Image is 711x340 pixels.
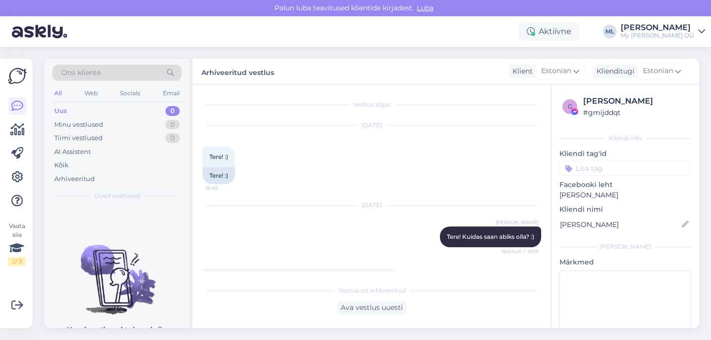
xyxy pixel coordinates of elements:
[202,121,541,130] div: [DATE]
[118,87,142,100] div: Socials
[621,24,694,32] div: [PERSON_NAME]
[202,100,541,109] div: Vestlus algas
[165,133,180,143] div: 0
[559,190,691,200] p: [PERSON_NAME]
[559,161,691,176] input: Lisa tag
[165,106,180,116] div: 0
[559,180,691,190] p: Facebooki leht
[67,325,168,335] p: Uued vestlused tulevad siia.
[559,242,691,251] div: [PERSON_NAME]
[592,66,634,76] div: Klienditugi
[643,66,673,76] span: Estonian
[509,66,533,76] div: Klient
[583,107,688,118] div: # gmijddqt
[541,66,571,76] span: Estonian
[82,87,100,100] div: Web
[583,95,688,107] div: [PERSON_NAME]
[501,248,538,255] span: Nähtud ✓ 9:09
[559,149,691,159] p: Kliendi tag'id
[52,87,64,100] div: All
[496,219,538,226] span: [PERSON_NAME]
[519,23,579,40] div: Aktiivne
[8,222,26,266] div: Vaata siia
[54,174,95,184] div: Arhiveeritud
[161,87,182,100] div: Email
[337,301,407,314] div: Ava vestlus uuesti
[621,32,694,39] div: My [PERSON_NAME] OÜ
[447,233,534,240] span: Tere! Kuidas saan abiks olla? :)
[560,219,680,230] input: Lisa nimi
[202,201,541,210] div: [DATE]
[621,24,705,39] a: [PERSON_NAME]My [PERSON_NAME] OÜ
[205,185,242,192] span: 16:49
[559,134,691,143] div: Kliendi info
[61,68,101,78] span: Otsi kliente
[559,204,691,215] p: Kliendi nimi
[8,257,26,266] div: 2 / 3
[54,133,103,143] div: Tiimi vestlused
[201,65,274,78] label: Arhiveeritud vestlus
[54,120,103,130] div: Minu vestlused
[54,106,67,116] div: Uus
[54,147,91,157] div: AI Assistent
[568,103,572,110] span: g
[54,160,69,170] div: Kõik
[603,25,617,38] div: ML
[94,191,140,200] span: Uued vestlused
[165,120,180,130] div: 0
[338,286,406,295] span: Vestlus on arhiveeritud
[414,3,436,12] span: Luba
[8,67,27,85] img: Askly Logo
[44,227,190,316] img: No chats
[559,257,691,267] p: Märkmed
[209,153,228,160] span: Tere! :)
[202,167,235,184] div: Tere! :)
